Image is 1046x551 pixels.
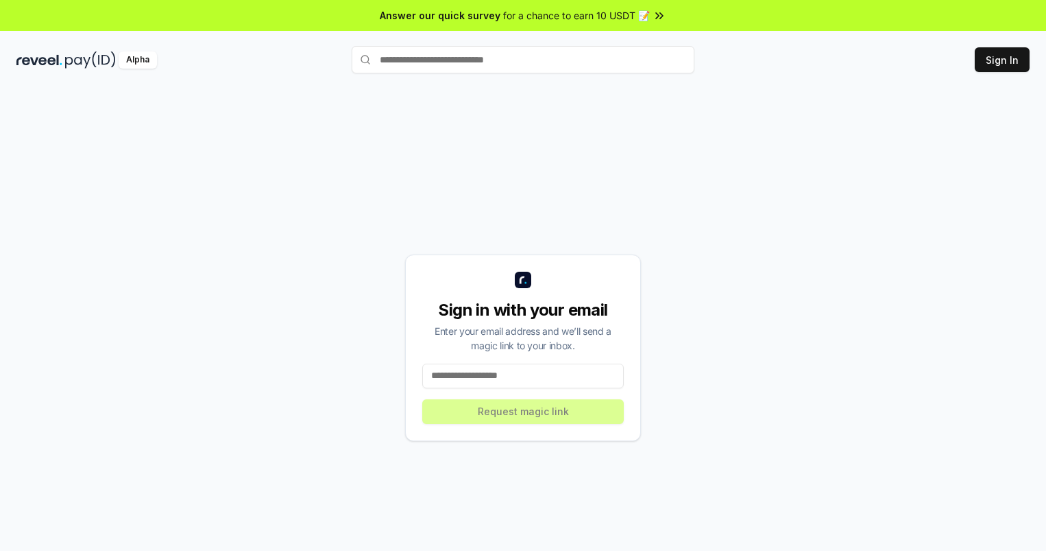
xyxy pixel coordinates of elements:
button: Sign In [975,47,1030,72]
div: Sign in with your email [422,299,624,321]
span: for a chance to earn 10 USDT 📝 [503,8,650,23]
div: Enter your email address and we’ll send a magic link to your inbox. [422,324,624,353]
img: logo_small [515,272,531,288]
span: Answer our quick survey [380,8,500,23]
img: reveel_dark [16,51,62,69]
img: pay_id [65,51,116,69]
div: Alpha [119,51,157,69]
